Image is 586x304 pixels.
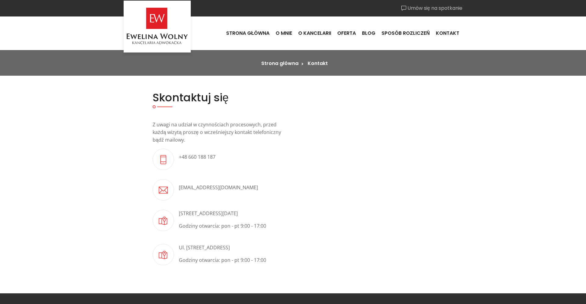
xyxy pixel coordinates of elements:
[153,91,288,104] h2: Skontaktuj się
[223,25,273,42] a: Strona główna
[179,256,266,264] p: Godziny otwarcia: pon - pt 9:00 - 17:00
[153,121,288,144] p: Z uwagi na udział w czynnościach procesowych, przed każdą wizytą proszę o wcześniejszy kontakt te...
[433,25,462,42] a: Kontakt
[179,210,266,217] p: [STREET_ADDRESS][DATE]
[273,25,295,42] a: O mnie
[334,25,359,42] a: Oferta
[179,222,266,230] p: Godziny otwarcia: pon - pt 9:00 - 17:00
[179,184,258,191] p: [EMAIL_ADDRESS][DOMAIN_NAME]
[295,25,334,42] a: O kancelarii
[308,60,328,67] li: Kontakt
[378,25,433,42] a: Sposób rozliczeń
[261,60,298,67] a: Strona główna
[401,5,462,12] a: Umów się na spotkanie
[179,244,266,252] p: Ul. [STREET_ADDRESS]
[359,25,378,42] a: Blog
